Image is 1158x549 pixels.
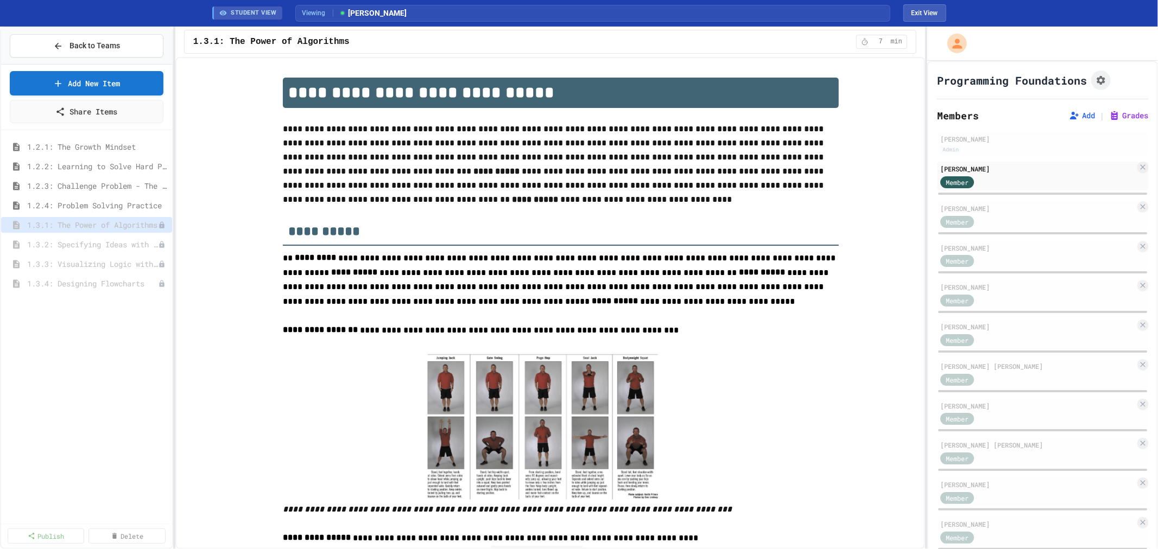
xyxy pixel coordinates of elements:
div: Admin [940,145,961,154]
span: Member [946,414,969,424]
span: 1.3.2: Specifying Ideas with Pseudocode [27,239,158,250]
h1: Programming Foundations [937,73,1087,88]
span: 1.3.3: Visualizing Logic with Flowcharts [27,258,158,270]
div: My Account [936,31,970,56]
div: [PERSON_NAME] [940,164,1135,174]
span: 1.2.3: Challenge Problem - The Bridge [27,180,168,191]
span: 1.3.4: Designing Flowcharts [27,278,158,289]
span: [PERSON_NAME] [339,8,407,19]
span: Member [946,177,969,187]
span: 1.3.1: The Power of Algorithms [193,35,350,48]
a: Publish [8,528,84,544]
button: Exit student view [903,4,946,22]
div: [PERSON_NAME] [940,401,1135,411]
div: [PERSON_NAME] [940,322,1135,331]
span: Member [946,375,969,385]
span: 1.2.1: The Growth Mindset [27,141,168,152]
div: [PERSON_NAME] [PERSON_NAME] [940,440,1135,450]
div: [PERSON_NAME] [940,243,1135,253]
span: Member [946,296,969,305]
span: | [1099,109,1105,122]
span: 7 [872,37,889,46]
div: [PERSON_NAME] [940,480,1135,489]
div: [PERSON_NAME] [940,519,1135,529]
span: Viewing [302,8,333,18]
div: Unpublished [158,280,166,288]
div: [PERSON_NAME] [940,203,1135,213]
span: Member [946,335,969,345]
span: Member [946,454,969,463]
span: 1.2.4: Problem Solving Practice [27,200,168,211]
button: Add [1069,110,1095,121]
span: Member [946,256,969,266]
h2: Members [937,108,979,123]
span: Back to Teams [69,40,120,52]
button: Grades [1109,110,1148,121]
a: Add New Item [10,71,163,95]
span: STUDENT VIEW [231,9,277,18]
a: Delete [88,528,165,544]
div: Unpublished [158,241,166,248]
button: Assignment Settings [1091,71,1111,90]
div: [PERSON_NAME] [940,282,1135,292]
span: Member [946,493,969,503]
span: Member [946,217,969,227]
button: Back to Teams [10,34,163,58]
span: min [890,37,902,46]
div: Unpublished [158,260,166,268]
span: 1.3.1: The Power of Algorithms [27,219,158,231]
span: Member [946,533,969,542]
a: Share Items [10,100,163,123]
div: [PERSON_NAME] [PERSON_NAME] [940,361,1135,371]
div: [PERSON_NAME] [940,134,1145,144]
span: 1.2.2: Learning to Solve Hard Problems [27,161,168,172]
div: Unpublished [158,221,166,229]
